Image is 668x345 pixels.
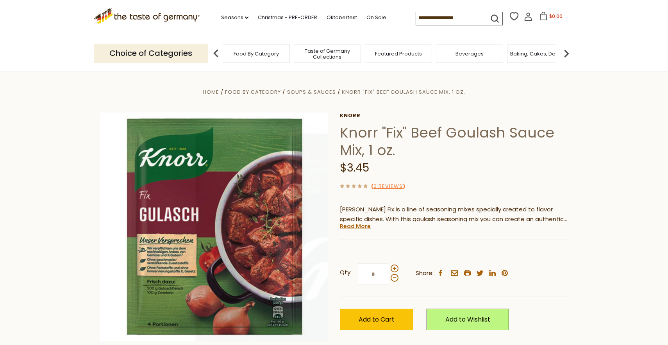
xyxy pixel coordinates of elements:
a: Baking, Cakes, Desserts [510,51,571,57]
a: Home [203,88,219,96]
img: next arrow [559,46,574,61]
span: Add to Cart [359,315,395,324]
a: Beverages [455,51,484,57]
a: Knorr "Fix" Beef Goulash Sauce Mix, 1 oz. [342,88,465,96]
a: Soups & Sauces [287,88,336,96]
a: On Sale [366,13,386,22]
a: Food By Category [225,88,281,96]
a: Read More [340,222,371,230]
a: 0 Reviews [373,182,403,191]
a: Taste of Germany Collections [296,48,359,60]
span: ( ) [371,182,405,190]
span: $0.00 [549,13,563,20]
a: Add to Wishlist [427,309,509,330]
p: Choice of Categories [94,44,208,63]
h1: Knorr "Fix" Beef Goulash Sauce Mix, 1 oz. [340,124,568,159]
a: Seasons [221,13,248,22]
input: Qty: [357,263,389,285]
img: Knorr Goulash Sauce Mix [100,113,328,341]
span: $3.45 [340,160,369,175]
button: $0.00 [534,12,567,23]
a: Knorr [340,113,568,119]
strong: Qty: [340,268,352,277]
img: previous arrow [208,46,224,61]
a: Featured Products [375,51,422,57]
a: Christmas - PRE-ORDER [258,13,317,22]
span: Share: [416,268,434,278]
button: Add to Cart [340,309,413,330]
a: Oktoberfest [327,13,357,22]
p: [PERSON_NAME] Fix is a line of seasoning mixes specially created to flavor specific dishes. With ... [340,205,568,224]
a: Food By Category [234,51,279,57]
